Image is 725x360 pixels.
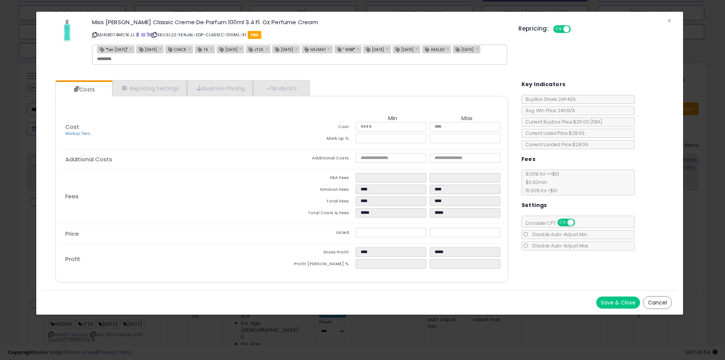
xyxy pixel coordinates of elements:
[522,141,588,148] span: Current Landed Price: $28.99
[59,256,282,262] p: Profit
[357,45,361,52] a: ×
[282,122,356,134] td: Cost
[265,45,270,52] a: ×
[273,46,293,53] span: [DATE]
[521,80,566,89] h5: Key Indicators
[187,80,253,96] a: Business Pricing
[141,32,145,38] a: All offer listings
[282,208,356,220] td: Total Costs & Fees
[56,82,111,97] a: Costs
[282,173,356,185] td: FBA Fees
[282,259,356,271] td: Profit [PERSON_NAME] %
[521,201,547,210] h5: Settings
[453,46,474,53] span: [DATE]
[430,115,504,122] th: Max
[282,247,356,259] td: Gross Profit
[558,219,568,226] span: ON
[65,131,90,136] a: Markup Tiers
[522,119,602,125] span: Current Buybox Price:
[282,185,356,196] td: Amazon Fees
[328,45,332,52] a: ×
[522,171,559,194] span: 8.00 % for <= $10
[282,134,356,145] td: Mark up %
[386,45,390,52] a: ×
[239,45,244,52] a: ×
[159,45,164,52] a: ×
[248,31,262,39] span: FBA
[522,107,575,114] span: Avg. Win Price 24h: N/A
[522,96,576,102] span: BuyBox Share 24h: N/A
[282,153,356,165] td: Additional Costs
[137,46,157,53] span: [DATE]
[518,26,549,32] h5: Repricing:
[522,220,585,226] span: Consider CPT:
[92,19,507,25] h3: Miss [PERSON_NAME] Classic Creme De Parfum 100ml 3.4 Fl. Oz Perfume Cream
[423,46,444,53] span: HEALED
[573,119,602,125] span: $25.00
[56,19,79,42] img: 31R7zI65JkL._SL60_.jpg
[522,130,585,136] span: Current Listed Price: $28.99
[282,196,356,208] td: Total Fees
[335,46,355,53] span: " WBB""
[570,26,582,32] span: OFF
[59,193,282,199] p: Fees
[97,46,128,53] span: ""tier [DATE]"
[446,45,451,52] a: ×
[302,46,326,53] span: HAZMAT
[574,219,586,226] span: OFF
[643,296,672,309] button: Cancel
[521,155,536,164] h5: Fees
[253,80,309,96] a: Analytics
[210,45,214,52] a: ×
[147,32,151,38] a: Your listing only
[667,15,672,26] span: ×
[522,179,547,185] span: $0.30 min
[596,297,640,309] button: Save & Close
[246,46,264,53] span: JT25
[475,45,480,52] a: ×
[112,80,187,96] a: Repricing Settings
[364,46,384,53] span: [DATE]
[195,46,208,53] span: TA
[130,45,134,52] a: ×
[356,115,430,122] th: Min
[529,231,587,238] span: Disable Auto-Adjust Min
[295,45,299,52] a: ×
[393,46,413,53] span: [DATE]
[59,156,282,162] p: Additional Costs
[188,45,193,52] a: ×
[522,187,557,194] span: 15.00 % for > $10
[590,119,602,125] span: ( FBA )
[217,46,238,53] span: [DATE]
[415,45,420,52] a: ×
[166,46,186,53] span: CHECK
[554,26,563,32] span: ON
[136,32,140,38] a: BuyBox page
[59,231,282,237] p: Price
[529,243,588,249] span: Disable Auto-Adjust Max
[282,228,356,239] td: Listed
[59,124,282,137] p: Cost
[92,29,507,41] p: ASIN: B074MC1KJJ | SKU: SL22-FENJAL-EDP-CLASSIC-100ML-X1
